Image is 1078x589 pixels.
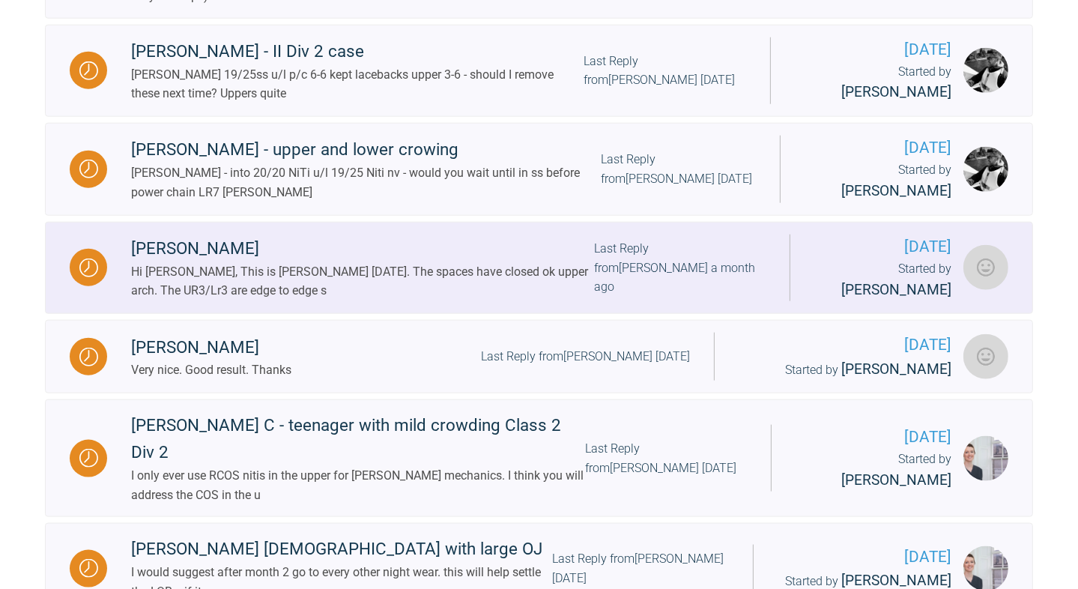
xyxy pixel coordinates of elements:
div: Last Reply from [PERSON_NAME] [DATE] [481,347,690,366]
div: Very nice. Good result. Thanks [131,360,291,380]
img: Eamon OReilly [963,334,1008,379]
span: [DATE] [739,333,951,357]
div: [PERSON_NAME] - into 20/20 NiTi u/l 19/25 Niti nv - would you wait until in ss before power chain... [131,163,601,202]
a: Waiting[PERSON_NAME]Hi [PERSON_NAME], This is [PERSON_NAME] [DATE]. The spaces have closed ok upp... [45,222,1033,315]
div: Last Reply from [PERSON_NAME] [DATE] [552,549,729,588]
div: Started by [796,450,951,492]
a: Waiting[PERSON_NAME] - II Div 2 case[PERSON_NAME] 19/25ss u/l p/c 6-6 kept lacebacks upper 3-6 - ... [45,25,1033,118]
a: Waiting[PERSON_NAME] - upper and lower crowing[PERSON_NAME] - into 20/20 NiTi u/l 19/25 Niti nv -... [45,123,1033,216]
div: [PERSON_NAME] 19/25ss u/l p/c 6-6 kept lacebacks upper 3-6 - should I remove these next time? Upp... [131,65,584,103]
div: Started by [805,160,951,202]
img: Waiting [79,348,98,366]
span: [DATE] [805,136,951,160]
div: Last Reply from [PERSON_NAME] a month ago [594,239,765,297]
span: [DATE] [814,235,951,259]
a: Waiting[PERSON_NAME] C - teenager with mild crowding Class 2 Div 2I only ever use RCOS nitis in t... [45,399,1033,517]
span: [DATE] [796,425,951,450]
div: [PERSON_NAME] - upper and lower crowing [131,136,601,163]
div: Last Reply from [PERSON_NAME] [DATE] [585,439,747,477]
span: [DATE] [778,545,951,570]
a: Waiting[PERSON_NAME]Very nice. Good result. ThanksLast Reply from[PERSON_NAME] [DATE][DATE]Starte... [45,320,1033,393]
div: [PERSON_NAME] [131,334,291,361]
div: [PERSON_NAME] C - teenager with mild crowding Class 2 Div 2 [131,412,585,466]
img: David Birkin [963,147,1008,192]
img: Waiting [79,61,98,80]
img: laura burns [963,436,1008,481]
span: [PERSON_NAME] [841,572,951,589]
div: I only ever use RCOS nitis in the upper for [PERSON_NAME] mechanics. I think you will address the... [131,466,585,504]
div: [PERSON_NAME] - II Div 2 case [131,38,584,65]
span: [DATE] [795,37,951,62]
div: Started by [739,358,951,381]
div: Last Reply from [PERSON_NAME] [DATE] [601,150,756,188]
img: Waiting [79,160,98,178]
div: Started by [814,259,951,301]
div: [PERSON_NAME] [131,235,594,262]
span: [PERSON_NAME] [841,360,951,378]
img: Waiting [79,259,98,277]
span: [PERSON_NAME] [841,471,951,489]
div: [PERSON_NAME] [DEMOGRAPHIC_DATA] with large OJ [131,536,552,563]
span: [PERSON_NAME] [841,182,951,199]
span: [PERSON_NAME] [841,83,951,100]
div: Hi [PERSON_NAME], This is [PERSON_NAME] [DATE]. The spaces have closed ok upper arch. The UR3/Lr3... [131,262,594,300]
div: Last Reply from [PERSON_NAME] [DATE] [584,52,746,90]
span: [PERSON_NAME] [841,281,951,298]
div: Started by [795,62,951,104]
img: Waiting [79,449,98,468]
img: David Birkin [963,48,1008,93]
img: Eamon OReilly [963,245,1008,290]
img: Waiting [79,559,98,578]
